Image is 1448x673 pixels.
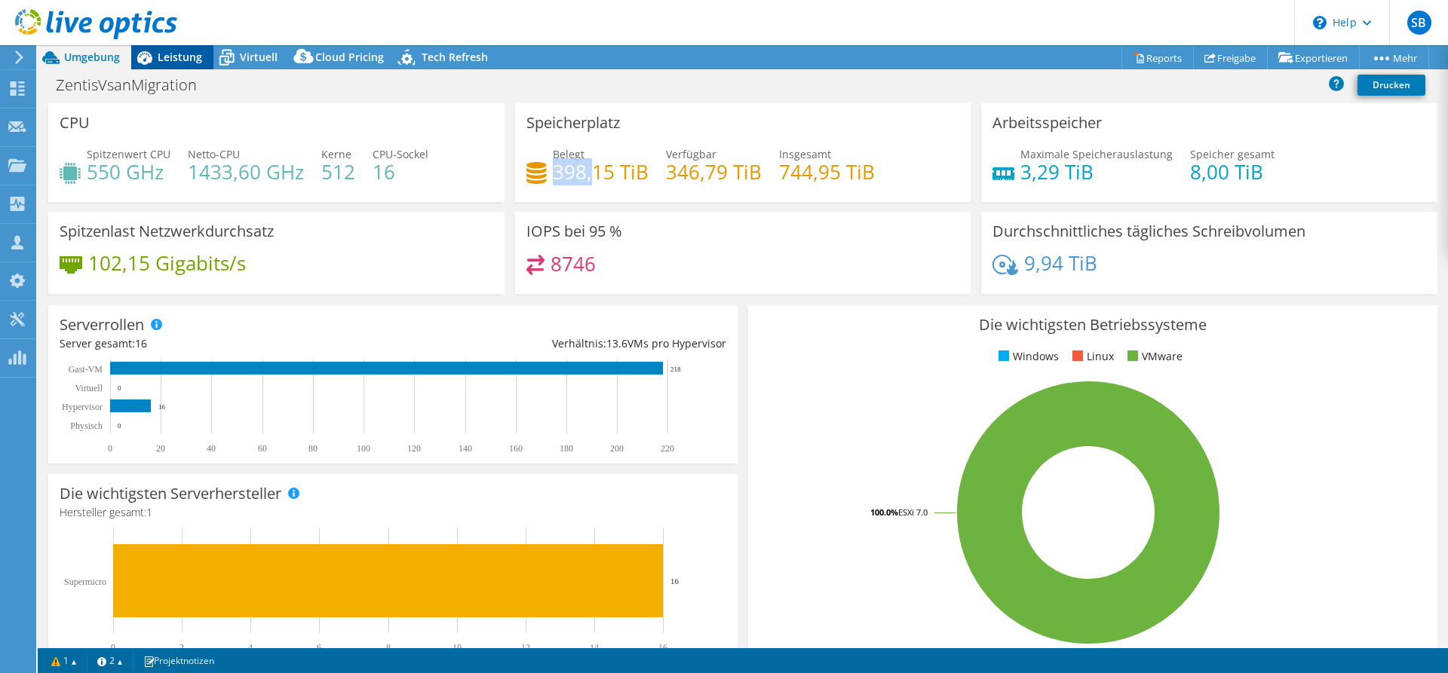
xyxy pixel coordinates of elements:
text: 20 [156,443,165,454]
text: 80 [308,443,318,454]
span: Insgesamt [779,147,831,161]
span: Kerne [321,147,351,161]
text: Hypervisor [62,402,103,412]
h3: Durchschnittliches tägliches Schreibvolumen [992,223,1305,240]
h4: 550 GHz [87,164,170,180]
h4: 346,79 TiB [666,164,762,180]
a: Drucken [1357,75,1425,96]
text: 200 [610,443,624,454]
h4: 16 [373,164,428,180]
text: 218 [670,366,681,373]
h3: CPU [60,115,90,131]
span: Verfügbar [666,147,716,161]
h4: Hersteller gesamt: [60,504,726,521]
span: Speicher gesamt [1190,147,1275,161]
span: Umgebung [64,50,120,64]
span: Spitzenwert CPU [87,147,170,161]
h3: Speicherplatz [526,115,620,131]
span: Leistung [158,50,202,64]
text: 160 [509,443,523,454]
div: Verhältnis: VMs pro Hypervisor [393,335,726,352]
h3: Spitzenlast Netzwerkdurchsatz [60,223,274,240]
li: Linux [1069,348,1114,365]
text: 4 [248,642,253,653]
h4: 3,29 TiB [1020,164,1173,180]
text: 16 [658,642,667,653]
text: 16 [670,577,680,586]
li: Windows [995,348,1059,365]
a: Exportieren [1267,46,1360,69]
text: 40 [207,443,216,454]
svg: \n [1313,16,1327,29]
a: Reports [1121,46,1194,69]
li: VMware [1124,348,1183,365]
span: Tech Refresh [422,50,488,64]
h3: Die wichtigsten Betriebssysteme [759,317,1426,333]
a: Freigabe [1193,46,1268,69]
text: 0 [118,384,121,392]
text: 0 [108,443,112,454]
text: 6 [317,642,321,653]
text: 0 [118,422,121,430]
h4: 8746 [551,255,596,272]
h3: Serverrollen [60,317,144,333]
text: 14 [590,642,599,653]
text: 120 [407,443,421,454]
a: Projektnotizen [133,651,225,670]
text: 0 [111,642,115,653]
h3: Arbeitsspeicher [992,115,1102,131]
h4: 8,00 TiB [1190,164,1275,180]
h1: ZentisVsanMigration [49,77,220,93]
text: 220 [661,443,674,454]
span: Virtuell [240,50,278,64]
text: 180 [560,443,573,454]
h4: 744,95 TiB [779,164,875,180]
h4: 1433,60 GHz [188,164,304,180]
h4: 102,15 Gigabits/s [88,255,246,271]
span: 1 [146,505,152,519]
tspan: ESXi 7.0 [898,506,928,518]
text: 16 [158,403,166,411]
text: Gast-VM [69,364,103,375]
h3: Die wichtigsten Serverhersteller [60,485,281,502]
div: Server gesamt: [60,335,393,352]
text: 8 [386,642,391,653]
h4: 9,94 TiB [1024,255,1097,271]
span: Cloud Pricing [315,50,384,64]
h3: IOPS bei 95 % [526,223,622,240]
h4: 398,15 TiB [553,164,649,180]
a: Mehr [1359,46,1429,69]
h4: 512 [321,164,355,180]
text: 2 [179,642,184,653]
text: Supermicro [64,577,106,587]
a: 1 [41,651,87,670]
text: Physisch [70,421,103,431]
text: Virtuell [75,383,103,393]
text: 60 [258,443,267,454]
text: 100 [357,443,370,454]
text: 10 [452,642,462,653]
span: SB [1407,11,1431,35]
span: 13.6 [606,336,627,350]
text: 140 [459,443,472,454]
a: 2 [87,651,133,670]
tspan: 100.0% [870,506,898,518]
span: Maximale Speicherauslastung [1020,147,1173,161]
span: Belegt [553,147,584,161]
text: 12 [521,642,530,653]
span: 16 [135,336,147,350]
span: CPU-Sockel [373,147,428,161]
span: Netto-CPU [188,147,240,161]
